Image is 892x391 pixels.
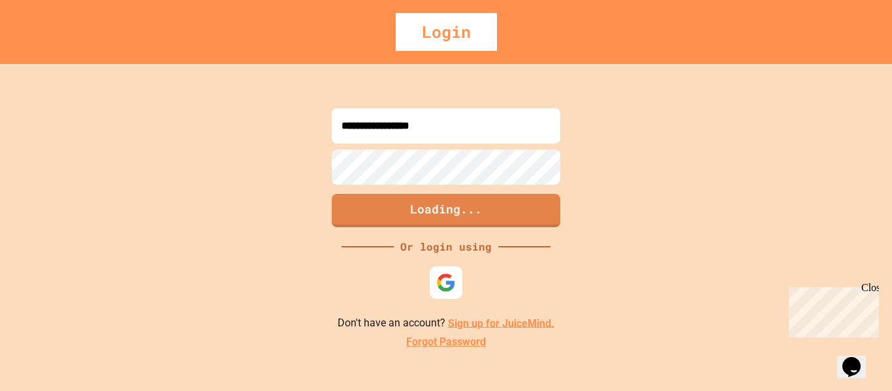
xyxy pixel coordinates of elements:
iframe: chat widget [837,339,879,378]
div: Login [396,13,497,51]
div: Or login using [394,239,498,255]
iframe: chat widget [784,282,879,337]
div: Chat with us now!Close [5,5,90,83]
p: Don't have an account? [338,315,554,332]
button: Loading... [332,194,560,227]
a: Sign up for JuiceMind. [448,317,554,329]
img: google-icon.svg [436,273,456,292]
a: Forgot Password [406,334,486,350]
